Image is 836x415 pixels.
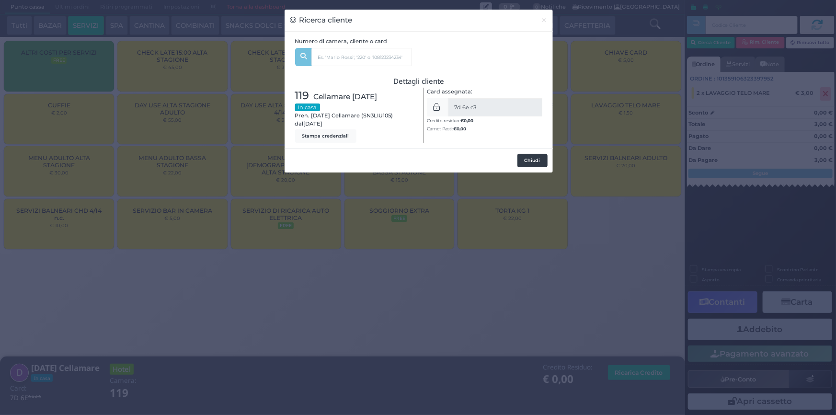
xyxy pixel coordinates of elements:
[541,15,548,25] span: ×
[295,77,543,85] h3: Dettagli cliente
[427,118,473,123] small: Credito residuo:
[311,48,412,66] input: Es. 'Mario Rossi', '220' o '108123234234'
[290,15,353,26] h3: Ricerca cliente
[295,88,309,104] span: 119
[464,117,473,124] span: 0,00
[295,129,356,143] button: Stampa credenziali
[427,88,472,96] label: Card assegnata:
[295,37,388,46] label: Numero di camera, cliente o card
[517,154,548,167] button: Chiudi
[453,126,466,131] b: €
[427,126,466,131] small: Carnet Pasti:
[460,118,473,123] b: €
[536,10,553,31] button: Chiudi
[314,91,378,102] span: Cellamare [DATE]
[290,88,419,143] div: Pren. [DATE] Cellamare (SN3LIU105) dal
[295,104,320,111] small: In casa
[304,120,323,128] span: [DATE]
[457,126,466,132] span: 0,00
